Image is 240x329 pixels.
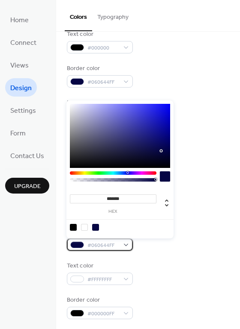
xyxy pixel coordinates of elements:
[87,275,119,284] span: #FFFFFFFF
[10,127,26,140] span: Form
[87,241,119,250] span: #060644FF
[10,150,44,163] span: Contact Us
[10,104,36,117] span: Settings
[87,44,119,53] span: #000000
[5,10,34,29] a: Home
[92,224,99,231] div: rgb(6, 6, 68)
[5,146,49,164] a: Contact Us
[10,14,29,27] span: Home
[67,64,131,73] div: Border color
[5,56,34,74] a: Views
[67,296,131,305] div: Border color
[5,101,41,119] a: Settings
[70,224,77,231] div: rgb(0, 0, 0)
[81,224,88,231] div: rgb(255, 255, 255)
[67,98,131,107] div: Inner border color
[10,36,36,50] span: Connect
[10,59,29,72] span: Views
[5,33,42,51] a: Connect
[70,209,156,214] label: hex
[67,261,131,270] div: Text color
[5,78,37,97] a: Design
[5,123,31,142] a: Form
[5,178,49,194] button: Upgrade
[10,82,32,95] span: Design
[14,182,41,191] span: Upgrade
[87,78,119,87] span: #060644FF
[67,30,131,39] div: Text color
[87,309,119,318] span: #000000FF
